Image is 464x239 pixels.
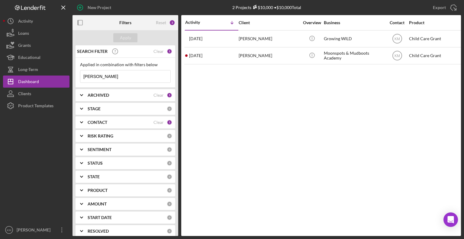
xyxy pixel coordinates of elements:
[153,49,164,54] div: Clear
[167,92,172,98] div: 1
[18,63,38,77] div: Long-Term
[15,224,54,237] div: [PERSON_NAME]
[18,76,39,89] div: Dashboard
[167,201,172,207] div: 0
[88,202,107,206] b: AMOUNT
[239,31,299,47] div: [PERSON_NAME]
[88,174,100,179] b: STATE
[18,27,29,41] div: Loans
[3,39,69,51] button: Grants
[18,15,33,29] div: Activity
[88,161,103,166] b: STATUS
[433,2,446,14] div: Export
[3,63,69,76] button: Long-Term
[301,20,323,25] div: Overview
[18,88,31,101] div: Clients
[395,37,400,41] text: KM
[167,133,172,139] div: 0
[156,20,166,25] div: Reset
[88,188,108,193] b: PRODUCT
[167,147,172,152] div: 0
[18,100,53,113] div: Product Templates
[395,54,400,58] text: KM
[18,51,40,65] div: Educational
[167,160,172,166] div: 0
[77,49,108,54] b: SEARCH FILTER
[167,49,172,54] div: 1
[88,2,111,14] div: New Project
[167,106,172,111] div: 0
[80,62,171,67] div: Applied in combination with filters below
[72,2,117,14] button: New Project
[232,5,301,10] div: 2 Projects • $10,000 Total
[185,20,212,25] div: Activity
[3,27,69,39] button: Loans
[167,120,172,125] div: 1
[239,20,299,25] div: Client
[3,76,69,88] button: Dashboard
[167,228,172,234] div: 0
[169,20,175,26] div: 3
[239,48,299,64] div: [PERSON_NAME]
[189,53,202,58] time: 2025-09-10 14:49
[88,134,113,138] b: RISK RATING
[120,33,131,42] div: Apply
[18,39,31,53] div: Grants
[427,2,461,14] button: Export
[88,147,111,152] b: SENTIMENT
[386,20,408,25] div: Contact
[119,20,131,25] b: Filters
[324,20,384,25] div: Business
[153,93,164,98] div: Clear
[324,48,384,64] div: Moonspots & Mudboots Academy
[443,212,458,227] div: Open Intercom Messenger
[88,229,109,234] b: RESOLVED
[324,31,384,47] div: Growing WILD
[251,5,273,10] div: $10,000
[153,120,164,125] div: Clear
[167,174,172,179] div: 0
[3,88,69,100] button: Clients
[88,106,101,111] b: STAGE
[88,120,107,125] b: CONTACT
[88,215,112,220] b: START DATE
[88,93,109,98] b: ARCHIVED
[3,51,69,63] button: Educational
[3,224,69,236] button: KM[PERSON_NAME]
[167,215,172,220] div: 0
[113,33,137,42] button: Apply
[167,188,172,193] div: 0
[7,228,11,232] text: KM
[189,36,202,41] time: 2025-09-16 02:44
[3,15,69,27] button: Activity
[3,100,69,112] button: Product Templates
